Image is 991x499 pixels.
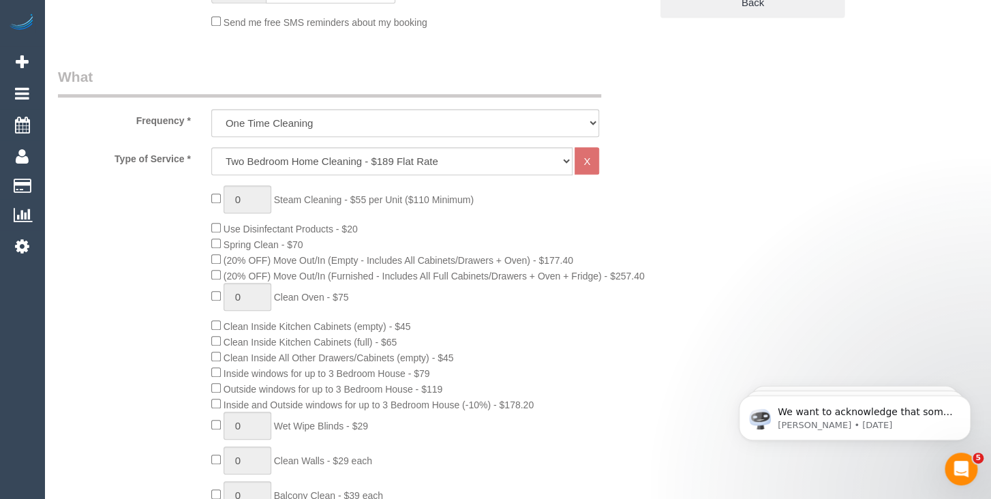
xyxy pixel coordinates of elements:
iframe: Intercom live chat [945,453,977,485]
span: Clean Oven - $75 [274,292,349,303]
iframe: Intercom notifications message [718,367,991,462]
label: Frequency * [48,109,201,127]
label: Type of Service * [48,147,201,166]
span: Spring Clean - $70 [224,239,303,250]
p: Message from Ellie, sent 1w ago [59,52,235,65]
span: Clean Inside All Other Drawers/Cabinets (empty) - $45 [224,352,454,363]
span: Steam Cleaning - $55 per Unit ($110 Minimum) [274,194,474,205]
span: Use Disinfectant Products - $20 [224,224,358,235]
span: Clean Inside Kitchen Cabinets (full) - $65 [224,337,397,348]
span: Clean Walls - $29 each [274,455,372,466]
span: Send me free SMS reminders about my booking [224,17,427,28]
span: Inside windows for up to 3 Bedroom House - $79 [224,368,430,379]
img: Automaid Logo [8,14,35,33]
span: We want to acknowledge that some users may be experiencing lag or slower performance in our softw... [59,40,234,226]
span: 5 [973,453,984,464]
span: (20% OFF) Move Out/In (Furnished - Includes All Full Cabinets/Drawers + Oven + Fridge) - $257.40 [224,271,645,282]
span: Clean Inside Kitchen Cabinets (empty) - $45 [224,321,411,332]
span: (20% OFF) Move Out/In (Empty - Includes All Cabinets/Drawers + Oven) - $177.40 [224,255,573,266]
legend: What [58,67,601,97]
span: Outside windows for up to 3 Bedroom House - $119 [224,384,442,395]
span: Wet Wipe Blinds - $29 [274,421,368,432]
span: Inside and Outside windows for up to 3 Bedroom House (-10%) - $178.20 [224,399,534,410]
